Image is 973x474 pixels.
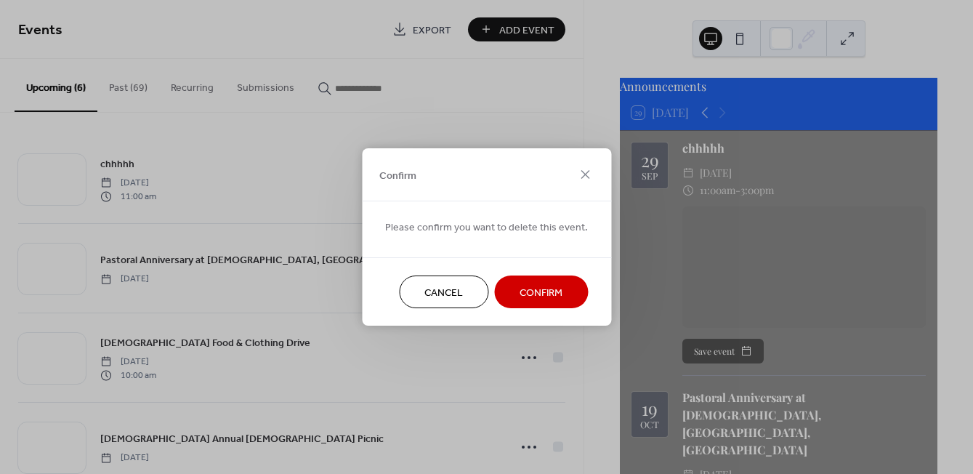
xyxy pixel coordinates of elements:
span: Cancel [424,286,463,301]
span: Confirm [379,168,416,183]
span: Confirm [520,286,562,301]
button: Cancel [399,276,488,308]
button: Confirm [494,276,588,308]
span: Please confirm you want to delete this event. [385,220,588,236]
